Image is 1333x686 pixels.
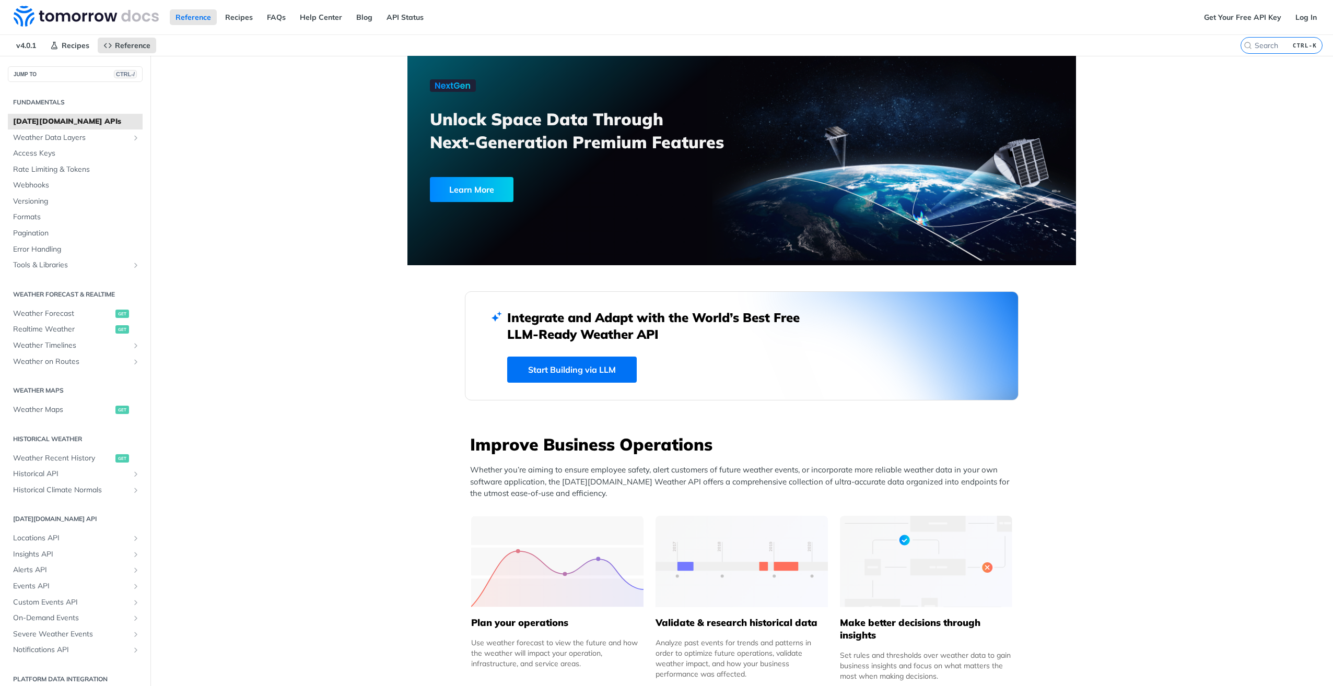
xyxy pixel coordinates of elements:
a: Reference [170,9,217,25]
span: Historical API [13,469,129,479]
button: Show subpages for Weather on Routes [132,358,140,366]
h3: Unlock Space Data Through Next-Generation Premium Features [430,108,753,153]
a: [DATE][DOMAIN_NAME] APIs [8,114,143,129]
a: Learn More [430,177,688,202]
h2: Historical Weather [8,434,143,444]
a: Recipes [219,9,259,25]
div: Use weather forecast to view the future and how the weather will impact your operation, infrastru... [471,637,644,669]
button: Show subpages for Notifications API [132,646,140,654]
a: Weather Forecastget [8,306,143,322]
a: Start Building via LLM [507,357,637,383]
span: Severe Weather Events [13,629,129,640]
a: On-Demand EventsShow subpages for On-Demand Events [8,610,143,626]
a: Recipes [44,38,95,53]
h2: Fundamentals [8,98,143,107]
div: Set rules and thresholds over weather data to gain business insights and focus on what matters th... [840,650,1012,681]
a: Versioning [8,194,143,209]
img: Tomorrow.io Weather API Docs [14,6,159,27]
div: Analyze past events for trends and patterns in order to optimize future operations, validate weat... [656,637,828,679]
a: Realtime Weatherget [8,322,143,337]
span: get [115,454,129,463]
h3: Improve Business Operations [470,433,1019,456]
span: v4.0.1 [10,38,42,53]
span: Formats [13,212,140,222]
button: Show subpages for Events API [132,582,140,590]
a: Blog [350,9,378,25]
a: Historical Climate NormalsShow subpages for Historical Climate Normals [8,482,143,498]
span: get [115,325,129,334]
button: Show subpages for Custom Events API [132,598,140,607]
img: a22d113-group-496-32x.svg [840,516,1012,607]
button: Show subpages for Weather Timelines [132,341,140,350]
button: Show subpages for Weather Data Layers [132,134,140,142]
a: API Status [381,9,429,25]
span: Events API [13,581,129,592]
a: Webhooks [8,178,143,193]
span: Versioning [13,196,140,207]
a: Weather Mapsget [8,402,143,418]
span: [DATE][DOMAIN_NAME] APIs [13,116,140,127]
button: Show subpages for Insights API [132,550,140,559]
a: Tools & LibrariesShow subpages for Tools & Libraries [8,257,143,273]
h5: Make better decisions through insights [840,617,1012,642]
a: Weather Recent Historyget [8,451,143,466]
button: Show subpages for Historical Climate Normals [132,486,140,494]
h2: Weather Forecast & realtime [8,290,143,299]
span: Pagination [13,228,140,239]
button: Show subpages for On-Demand Events [132,614,140,622]
a: Alerts APIShow subpages for Alerts API [8,562,143,578]
span: Weather Timelines [13,340,129,351]
a: Help Center [294,9,348,25]
a: Rate Limiting & Tokens [8,162,143,178]
a: Pagination [8,226,143,241]
span: Realtime Weather [13,324,113,335]
a: Weather Data LayersShow subpages for Weather Data Layers [8,130,143,146]
h2: [DATE][DOMAIN_NAME] API [8,514,143,524]
span: Custom Events API [13,597,129,608]
span: Tools & Libraries [13,260,129,270]
span: Locations API [13,533,129,543]
svg: Search [1244,41,1252,50]
span: Insights API [13,549,129,560]
a: Error Handling [8,242,143,257]
a: Locations APIShow subpages for Locations API [8,530,143,546]
h5: Plan your operations [471,617,644,629]
a: Access Keys [8,146,143,161]
button: Show subpages for Historical API [132,470,140,478]
span: CTRL-/ [114,70,137,78]
a: Log In [1290,9,1323,25]
span: get [115,310,129,318]
kbd: CTRL-K [1290,40,1319,51]
img: 39565e8-group-4962x.svg [471,516,644,607]
span: Weather on Routes [13,357,129,367]
h2: Integrate and Adapt with the World’s Best Free LLM-Ready Weather API [507,309,815,342]
span: Access Keys [13,148,140,159]
a: Notifications APIShow subpages for Notifications API [8,642,143,658]
img: 13d7ca0-group-496-2.svg [656,516,828,607]
span: Weather Data Layers [13,133,129,143]
a: Insights APIShow subpages for Insights API [8,547,143,562]
span: Weather Maps [13,405,113,415]
a: Events APIShow subpages for Events API [8,578,143,594]
button: Show subpages for Alerts API [132,566,140,574]
a: FAQs [261,9,291,25]
h2: Platform DATA integration [8,675,143,684]
a: Historical APIShow subpages for Historical API [8,466,143,482]
span: Rate Limiting & Tokens [13,164,140,175]
span: Error Handling [13,244,140,255]
a: Severe Weather EventsShow subpages for Severe Weather Events [8,626,143,642]
span: get [115,406,129,414]
button: Show subpages for Severe Weather Events [132,630,140,638]
a: Custom Events APIShow subpages for Custom Events API [8,595,143,610]
span: Historical Climate Normals [13,485,129,495]
p: Whether you’re aiming to ensure employee safety, alert customers of future weather events, or inc... [470,464,1019,500]
a: Weather TimelinesShow subpages for Weather Timelines [8,338,143,353]
button: Show subpages for Locations API [132,534,140,542]
button: Show subpages for Tools & Libraries [132,261,140,269]
a: Get Your Free API Key [1198,9,1287,25]
h5: Validate & research historical data [656,617,828,629]
span: Reference [115,41,150,50]
span: Webhooks [13,180,140,191]
span: Notifications API [13,645,129,655]
a: Weather on RoutesShow subpages for Weather on Routes [8,354,143,370]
